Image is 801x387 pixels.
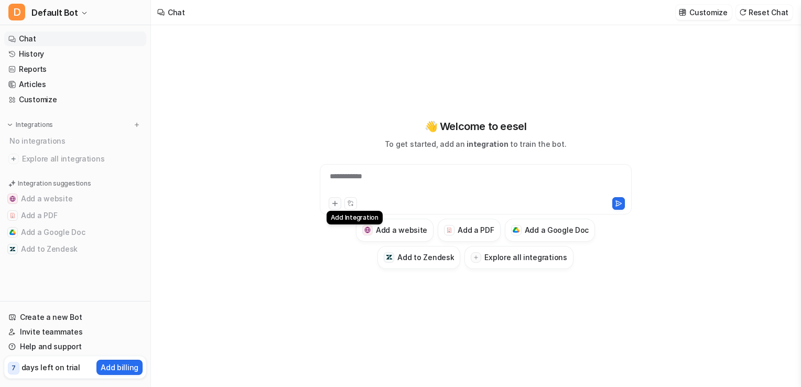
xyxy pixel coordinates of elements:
img: expand menu [6,121,14,128]
button: Reset Chat [736,5,793,20]
button: Add to ZendeskAdd to Zendesk [4,241,146,257]
p: Integrations [16,121,53,129]
a: Reports [4,62,146,77]
img: Add to Zendesk [9,246,16,252]
img: Add a Google Doc [513,227,519,233]
h3: Explore all integrations [484,252,567,263]
a: Customize [4,92,146,107]
img: Add a PDF [9,212,16,219]
img: Add a PDF [446,227,453,233]
img: customize [679,8,686,16]
img: Add a website [364,227,371,233]
button: Add a Google DocAdd a Google Doc [4,224,146,241]
a: Chat [4,31,146,46]
button: Add billing [96,360,143,375]
a: Articles [4,77,146,92]
img: explore all integrations [8,154,19,164]
div: No integrations [6,132,146,149]
a: History [4,47,146,61]
img: reset [739,8,746,16]
div: Add Integration [327,211,383,224]
span: Explore all integrations [22,150,142,167]
p: Customize [689,7,727,18]
a: Help and support [4,339,146,354]
span: Default Bot [31,5,78,20]
p: Integration suggestions [18,179,91,188]
p: 7 [12,363,16,373]
button: Add a websiteAdd a website [4,190,146,207]
p: To get started, add an to train the bot. [385,138,566,149]
button: Add a PDFAdd a PDF [4,207,146,224]
h3: Add a website [376,224,427,235]
span: D [8,4,25,20]
button: Customize [676,5,731,20]
button: Add a Google DocAdd a Google Doc [505,219,596,242]
img: Add a website [9,196,16,202]
button: Integrations [4,120,56,130]
p: days left on trial [21,362,80,373]
h3: Add a PDF [458,224,494,235]
img: menu_add.svg [133,121,140,128]
p: 👋 Welcome to eesel [425,119,527,134]
p: Add billing [101,362,138,373]
button: Add a PDFAdd a PDF [438,219,500,242]
h3: Add to Zendesk [397,252,454,263]
button: Add to ZendeskAdd to Zendesk [377,246,460,269]
button: Add a websiteAdd a website [356,219,434,242]
img: Add to Zendesk [386,254,393,261]
div: Chat [168,7,185,18]
a: Invite teammates [4,325,146,339]
button: Explore all integrations [464,246,573,269]
a: Create a new Bot [4,310,146,325]
img: Add a Google Doc [9,229,16,235]
h3: Add a Google Doc [525,224,589,235]
span: integration [467,139,508,148]
a: Explore all integrations [4,152,146,166]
